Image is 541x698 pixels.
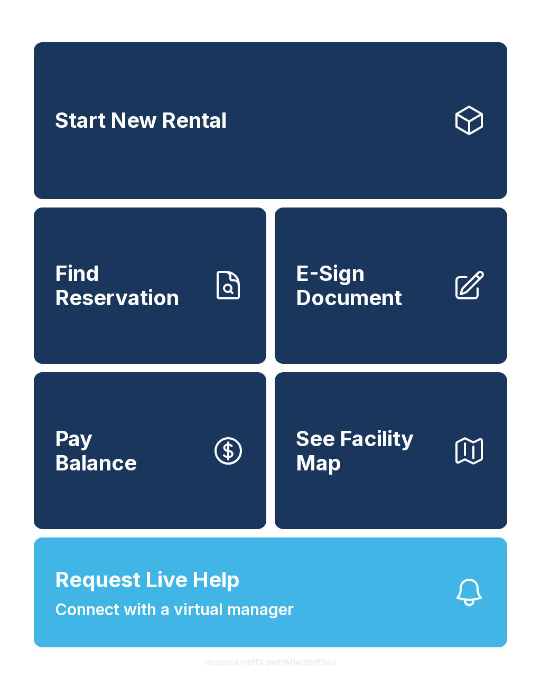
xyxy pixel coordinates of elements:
[275,207,507,364] a: E-Sign Document
[275,372,507,529] button: See Facility Map
[55,564,240,596] span: Request Live Help
[34,537,507,647] button: Request Live HelpConnect with a virtual manager
[34,42,507,199] a: Start New Rental
[34,207,266,364] a: Find Reservation
[296,427,444,475] span: See Facility Map
[55,261,203,309] span: Find Reservation
[55,108,227,133] span: Start New Rental
[34,372,266,529] button: PayBalance
[55,598,294,621] span: Connect with a virtual manager
[55,427,137,475] span: Pay Balance
[296,261,444,309] span: E-Sign Document
[197,647,344,677] button: VersionkrrefDLawElMlwz8nfSsJ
